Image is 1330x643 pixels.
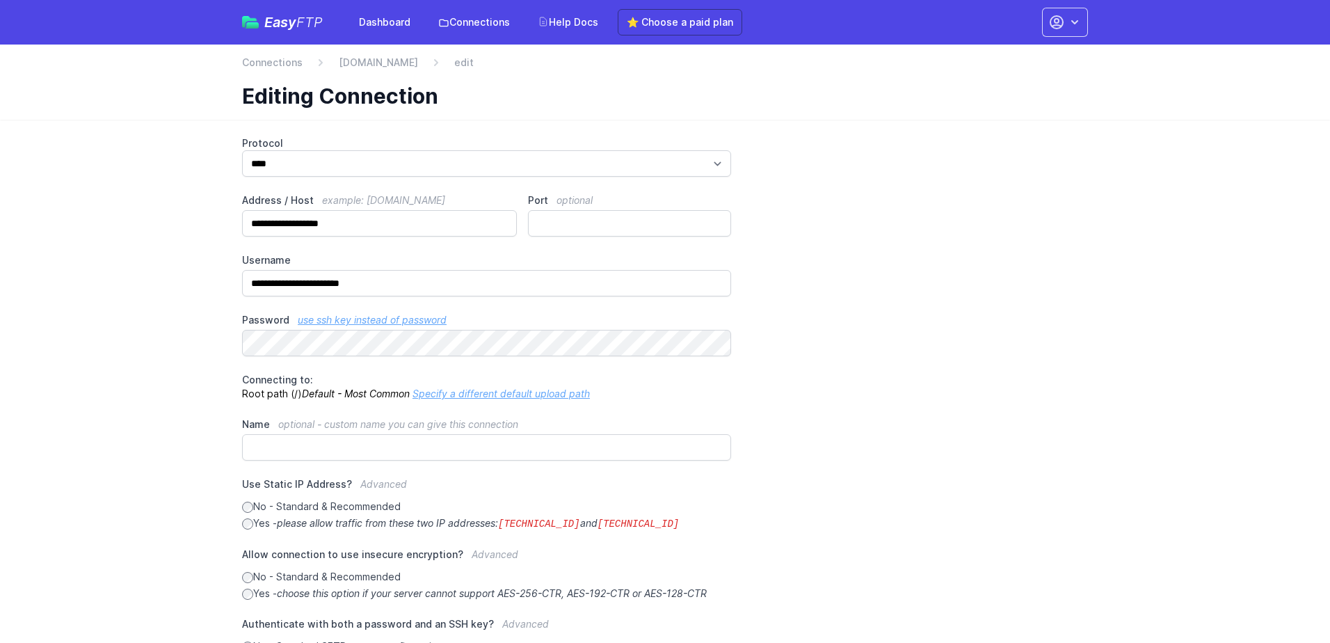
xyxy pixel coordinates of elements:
[472,548,518,560] span: Advanced
[242,418,731,431] label: Name
[242,617,731,640] label: Authenticate with both a password and an SSH key?
[264,15,323,29] span: Easy
[302,388,410,399] i: Default - Most Common
[242,516,731,531] label: Yes -
[242,15,323,29] a: EasyFTP
[242,16,259,29] img: easyftp_logo.png
[242,313,731,327] label: Password
[242,570,731,584] label: No - Standard & Recommended
[296,14,323,31] span: FTP
[242,548,731,570] label: Allow connection to use insecure encryption?
[360,478,407,490] span: Advanced
[242,518,253,530] input: Yes -please allow traffic from these two IP addresses:[TECHNICAL_ID]and[TECHNICAL_ID]
[322,194,445,206] span: example: [DOMAIN_NAME]
[242,56,303,70] a: Connections
[556,194,593,206] span: optional
[242,136,731,150] label: Protocol
[529,10,607,35] a: Help Docs
[298,314,447,326] a: use ssh key instead of password
[412,388,590,399] a: Specify a different default upload path
[430,10,518,35] a: Connections
[242,587,731,601] label: Yes -
[242,373,731,401] p: Root path (/)
[618,9,742,35] a: ⭐ Choose a paid plan
[242,84,1077,109] h1: Editing Connection
[242,502,253,513] input: No - Standard & Recommended
[242,572,253,583] input: No - Standard & Recommended
[277,587,707,599] i: choose this option if your server cannot support AES-256-CTR, AES-192-CTR or AES-128-CTR
[277,517,679,529] i: please allow traffic from these two IP addresses: and
[528,193,731,207] label: Port
[242,193,517,207] label: Address / Host
[454,56,474,70] span: edit
[242,589,253,600] input: Yes -choose this option if your server cannot support AES-256-CTR, AES-192-CTR or AES-128-CTR
[498,518,580,530] code: [TECHNICAL_ID]
[242,253,731,267] label: Username
[598,518,680,530] code: [TECHNICAL_ID]
[242,56,1088,78] nav: Breadcrumb
[278,418,518,430] span: optional - custom name you can give this connection
[339,56,418,70] a: [DOMAIN_NAME]
[502,618,549,630] span: Advanced
[242,500,731,514] label: No - Standard & Recommended
[242,374,313,386] span: Connecting to:
[351,10,419,35] a: Dashboard
[242,477,731,500] label: Use Static IP Address?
